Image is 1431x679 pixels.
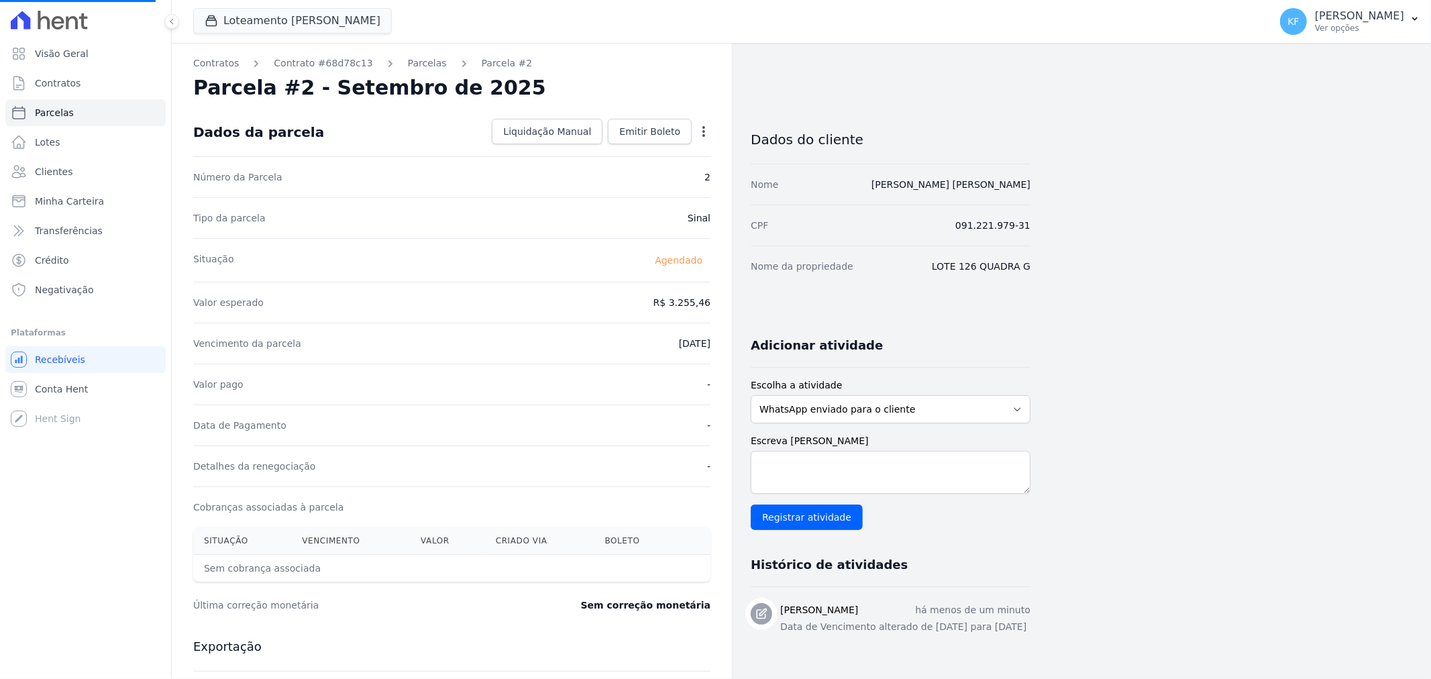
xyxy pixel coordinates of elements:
[193,252,234,268] dt: Situação
[5,99,166,126] a: Parcelas
[35,106,74,119] span: Parcelas
[35,382,88,396] span: Conta Hent
[193,378,244,391] dt: Valor pago
[780,620,1030,634] p: Data de Vencimento alterado de [DATE] para [DATE]
[193,76,546,100] h2: Parcela #2 - Setembro de 2025
[408,56,447,70] a: Parcelas
[193,124,324,140] div: Dados da parcela
[751,505,863,530] input: Registrar atividade
[707,378,710,391] dd: -
[5,217,166,244] a: Transferências
[35,136,60,149] span: Lotes
[5,158,166,185] a: Clientes
[193,527,291,555] th: Situação
[35,76,81,90] span: Contratos
[193,8,392,34] button: Loteamento [PERSON_NAME]
[751,378,1030,393] label: Escolha a atividade
[915,603,1030,617] p: há menos de um minuto
[5,376,166,403] a: Conta Hent
[955,219,1030,232] dd: 091.221.979-31
[291,527,410,555] th: Vencimento
[647,252,710,268] span: Agendado
[704,170,710,184] dd: 2
[193,460,316,473] dt: Detalhes da renegociação
[193,555,594,582] th: Sem cobrança associada
[35,353,85,366] span: Recebíveis
[751,132,1030,148] h3: Dados do cliente
[1315,9,1404,23] p: [PERSON_NAME]
[1315,23,1404,34] p: Ver opções
[193,337,301,350] dt: Vencimento da parcela
[679,337,710,350] dd: [DATE]
[707,419,710,432] dd: -
[503,125,591,138] span: Liquidação Manual
[5,70,166,97] a: Contratos
[751,178,778,191] dt: Nome
[780,603,858,617] h3: [PERSON_NAME]
[5,346,166,373] a: Recebíveis
[193,56,710,70] nav: Breadcrumb
[35,195,104,208] span: Minha Carteira
[482,56,533,70] a: Parcela #2
[35,224,103,238] span: Transferências
[751,557,908,573] h3: Histórico de atividades
[193,419,286,432] dt: Data de Pagamento
[594,527,679,555] th: Boleto
[653,296,710,309] dd: R$ 3.255,46
[193,211,266,225] dt: Tipo da parcela
[871,179,1030,190] a: [PERSON_NAME] [PERSON_NAME]
[492,119,602,144] a: Liquidação Manual
[751,219,768,232] dt: CPF
[193,296,264,309] dt: Valor esperado
[751,260,853,273] dt: Nome da propriedade
[193,56,239,70] a: Contratos
[35,165,72,178] span: Clientes
[35,47,89,60] span: Visão Geral
[5,247,166,274] a: Crédito
[193,639,710,655] h3: Exportação
[193,170,282,184] dt: Número da Parcela
[193,501,343,514] dt: Cobranças associadas à parcela
[751,337,883,354] h3: Adicionar atividade
[193,598,499,612] dt: Última correção monetária
[932,260,1030,273] dd: LOTE 126 QUADRA G
[1269,3,1431,40] button: KF [PERSON_NAME] Ver opções
[608,119,692,144] a: Emitir Boleto
[688,211,710,225] dd: Sinal
[1287,17,1299,26] span: KF
[274,56,372,70] a: Contrato #68d78c13
[485,527,594,555] th: Criado via
[751,434,1030,448] label: Escreva [PERSON_NAME]
[707,460,710,473] dd: -
[5,188,166,215] a: Minha Carteira
[619,125,680,138] span: Emitir Boleto
[5,129,166,156] a: Lotes
[35,254,69,267] span: Crédito
[11,325,160,341] div: Plataformas
[410,527,485,555] th: Valor
[35,283,94,297] span: Negativação
[581,598,710,612] dd: Sem correção monetária
[5,276,166,303] a: Negativação
[5,40,166,67] a: Visão Geral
